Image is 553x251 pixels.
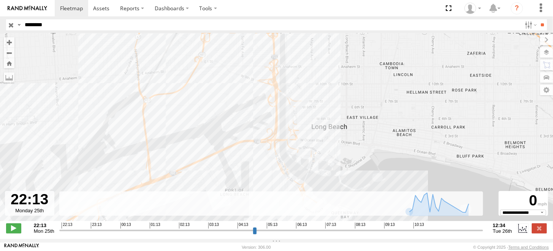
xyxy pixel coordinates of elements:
button: Zoom out [4,47,14,58]
label: Search Query [16,19,22,30]
span: 22:13 [62,223,72,229]
span: 09:13 [384,223,395,229]
label: Measure [4,72,14,83]
span: 03:13 [208,223,219,229]
img: rand-logo.svg [8,6,47,11]
span: Tue 26th Aug 2025 [493,228,512,234]
label: Search Filter Options [522,19,538,30]
div: Version: 306.00 [242,245,271,249]
span: 05:13 [267,223,277,229]
span: 00:13 [120,223,131,229]
i: ? [511,2,523,14]
button: Zoom in [4,37,14,47]
label: Close [532,223,547,233]
span: 07:13 [325,223,336,229]
span: Mon 25th Aug 2025 [34,228,54,234]
div: 0 [500,192,547,210]
span: 01:13 [150,223,160,229]
a: Terms and Conditions [509,245,549,249]
label: Map Settings [540,85,553,95]
span: 04:13 [238,223,248,229]
span: 02:13 [179,223,190,229]
span: 10:13 [414,223,424,229]
div: Zulema McIntosch [462,3,484,14]
strong: 22:13 [34,223,54,228]
label: Play/Stop [6,223,21,233]
a: Visit our Website [4,243,39,251]
button: Zoom Home [4,58,14,68]
strong: 12:34 [493,223,512,228]
div: © Copyright 2025 - [473,245,549,249]
span: 23:13 [91,223,101,229]
span: 08:13 [355,223,366,229]
span: 06:13 [296,223,307,229]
